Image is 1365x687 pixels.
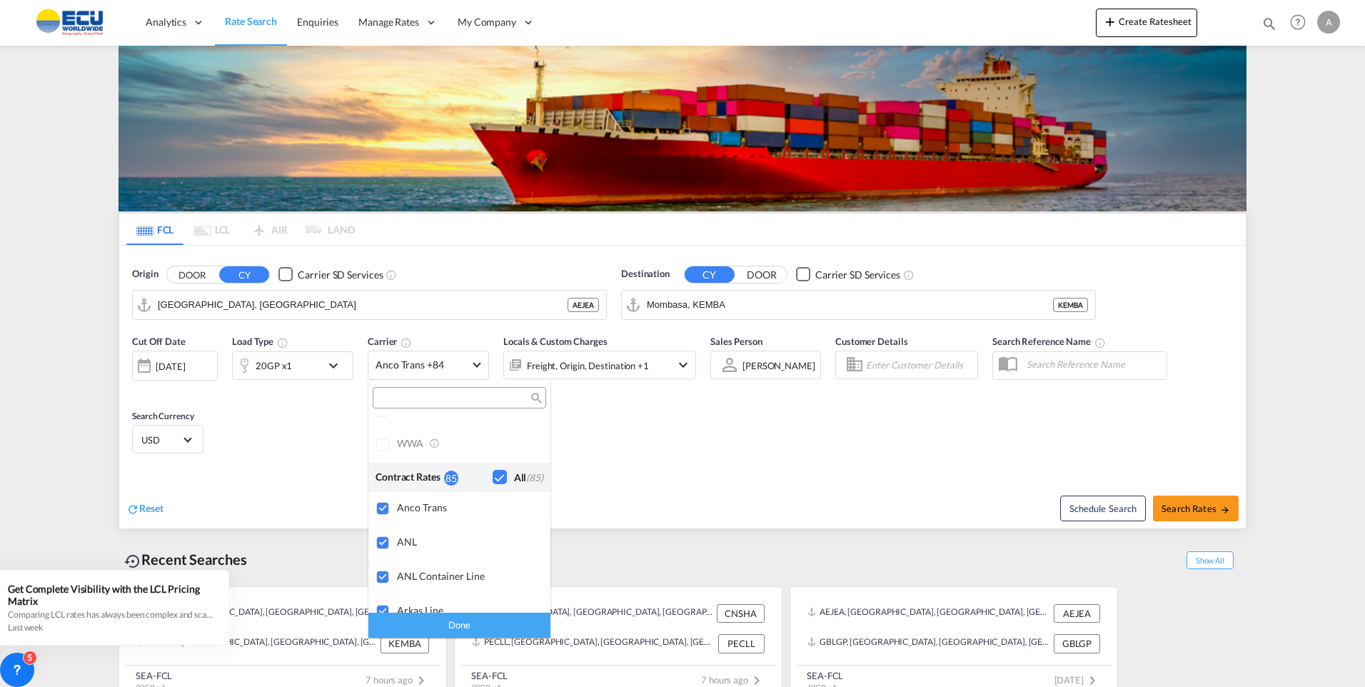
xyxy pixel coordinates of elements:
md-checkbox: Checkbox No Ink [493,470,543,485]
div: All [514,471,543,485]
div: ANL [397,536,539,548]
md-icon: icon-magnify [530,393,540,403]
div: Arkas Line [397,604,539,616]
span: (85) [526,471,543,483]
div: Done [368,613,550,638]
div: WWA [397,437,539,451]
md-icon: s18 icon-information-outline [429,437,442,450]
div: ANL Container Line [397,570,539,582]
div: Anco Trans [397,501,539,513]
div: Contract Rates [376,470,444,485]
div: 85 [444,471,458,486]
